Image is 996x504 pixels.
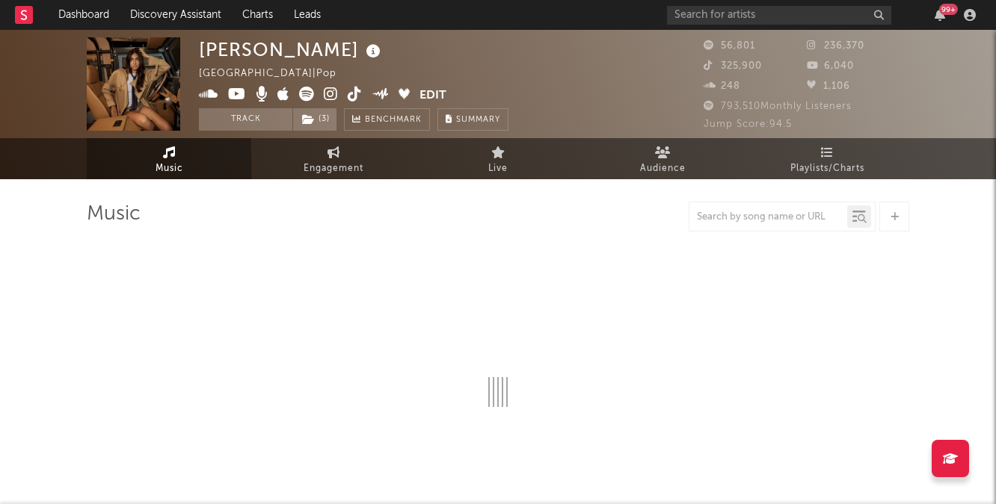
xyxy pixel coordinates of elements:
span: ( 3 ) [292,108,337,131]
span: 6,040 [807,61,854,71]
span: 325,900 [704,61,762,71]
div: [PERSON_NAME] [199,37,384,62]
span: Playlists/Charts [790,160,864,178]
a: Benchmark [344,108,430,131]
button: Track [199,108,292,131]
a: Live [416,138,580,179]
span: Jump Score: 94.5 [704,119,792,129]
a: Music [87,138,251,179]
span: Benchmark [365,111,422,129]
input: Search for artists [667,6,891,25]
span: 793,510 Monthly Listeners [704,102,852,111]
a: Audience [580,138,745,179]
button: (3) [293,108,336,131]
button: Edit [419,87,446,105]
a: Engagement [251,138,416,179]
div: [GEOGRAPHIC_DATA] | Pop [199,65,354,83]
span: 1,106 [807,81,850,91]
span: Engagement [304,160,363,178]
span: Live [488,160,508,178]
span: Music [156,160,183,178]
span: Audience [640,160,686,178]
span: 56,801 [704,41,755,51]
a: Playlists/Charts [745,138,909,179]
div: 99 + [939,4,958,15]
span: 248 [704,81,740,91]
span: 236,370 [807,41,864,51]
button: 99+ [935,9,945,21]
span: Summary [456,116,500,124]
input: Search by song name or URL [689,211,847,223]
button: Summary [437,108,508,131]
